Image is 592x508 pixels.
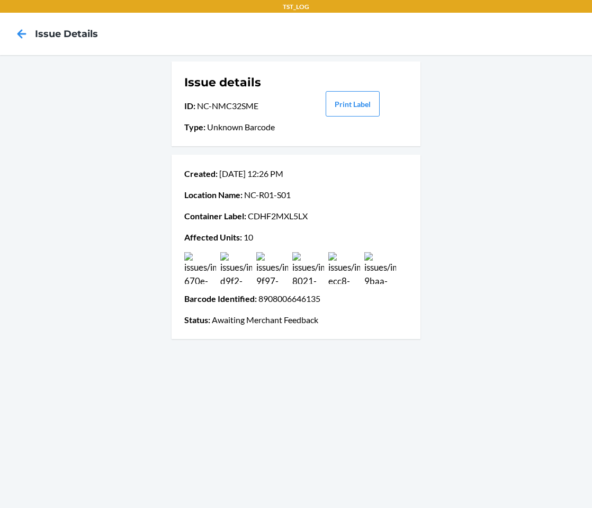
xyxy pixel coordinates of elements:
[184,74,295,91] h1: Issue details
[184,189,408,201] p: NC-R01-S01
[184,190,243,200] span: Location Name :
[256,252,288,284] img: issues/images/b4062fe0-9f97-4908-85e4-a54238cba0b2.jpg
[328,252,360,284] img: issues/images/2d6dc051-ecc8-4a47-bbf8-877643204f44.jpg
[184,232,242,242] span: Affected Units :
[184,167,408,180] p: [DATE] 12:26 PM
[364,252,396,284] img: issues/images/f0dd8368-9baa-4c1e-a291-f68ff95d2589.jpg
[184,314,408,326] p: Awaiting Merchant Feedback
[292,252,324,284] img: issues/images/2eb222e5-8021-4651-8c7e-1c6089f1d355.jpg
[184,210,408,222] p: CDHF2MXL5LX
[184,292,408,305] p: 8908006646135
[184,100,295,112] p: NC-NMC32SME
[184,211,246,221] span: Container Label :
[184,252,216,284] img: issues/images/478f7dc9-670e-4fc6-a0dc-f527ee2694ff.jpg
[184,168,218,179] span: Created :
[184,121,295,133] p: Unknown Barcode
[184,122,205,132] span: Type :
[35,27,98,41] h4: Issue details
[283,2,309,12] p: TST_LOG
[184,231,408,244] p: 10
[184,293,257,304] span: Barcode Identified :
[326,91,380,117] button: Print Label
[220,252,252,284] img: issues/images/7369e3e4-d9f2-4dc7-84a8-f9bd839c8f7c.jpg
[184,101,195,111] span: ID :
[184,315,210,325] span: Status :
